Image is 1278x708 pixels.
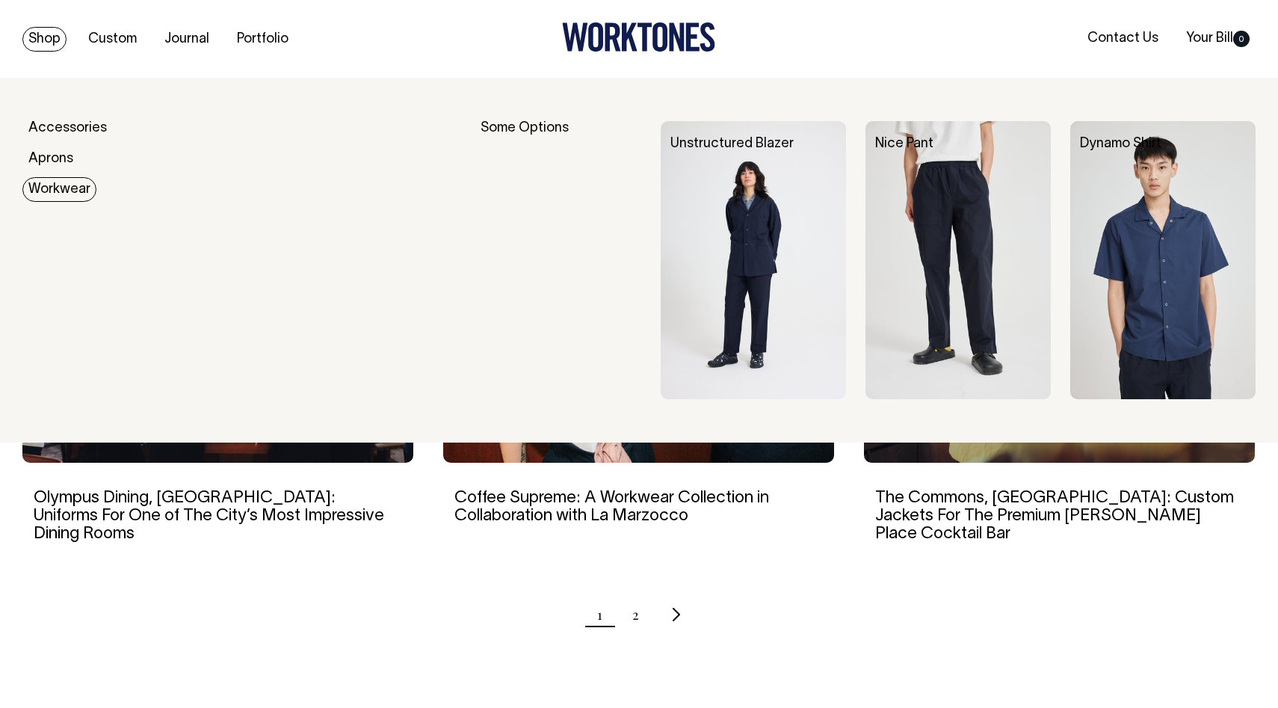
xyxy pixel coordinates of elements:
[875,138,933,150] a: Nice Pant
[1070,121,1256,399] img: Dynamo Shirt
[454,490,769,523] a: Coffee Supreme: A Workwear Collection in Collaboration with La Marzocco
[22,147,79,171] a: Aprons
[632,596,639,633] a: Page 2
[865,121,1051,399] img: Nice Pant
[661,121,846,399] img: Unstructured Blazer
[34,490,384,541] a: Olympus Dining, [GEOGRAPHIC_DATA]: Uniforms For One of The City’s Most Impressive Dining Rooms
[22,596,1256,633] nav: Pagination
[481,121,641,399] div: Some Options
[1233,31,1250,47] span: 0
[1081,26,1164,51] a: Contact Us
[22,116,113,141] a: Accessories
[597,596,602,633] span: Page 1
[875,490,1234,541] a: The Commons, [GEOGRAPHIC_DATA]: Custom Jackets For The Premium [PERSON_NAME] Place Cocktail Bar
[82,27,143,52] a: Custom
[22,177,96,202] a: Workwear
[22,27,67,52] a: Shop
[670,138,794,150] a: Unstructured Blazer
[231,27,294,52] a: Portfolio
[1080,138,1161,150] a: Dynamo Shirt
[158,27,215,52] a: Journal
[669,596,681,633] a: Next page
[1180,26,1256,51] a: Your Bill0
